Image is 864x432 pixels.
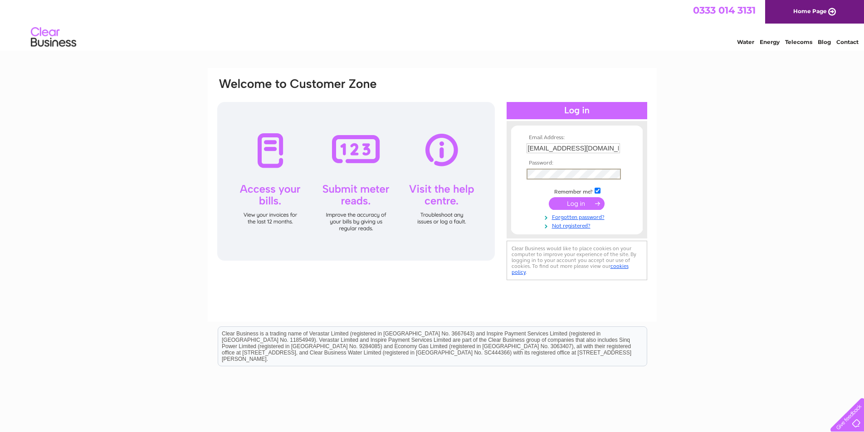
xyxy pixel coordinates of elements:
a: Energy [760,39,780,45]
a: Blog [818,39,831,45]
a: Not registered? [527,221,630,229]
a: Telecoms [785,39,812,45]
th: Email Address: [524,135,630,141]
th: Password: [524,160,630,166]
a: Water [737,39,754,45]
a: Forgotten password? [527,212,630,221]
td: Remember me? [524,186,630,195]
input: Submit [549,197,605,210]
div: Clear Business would like to place cookies on your computer to improve your experience of the sit... [507,241,647,280]
a: 0333 014 3131 [693,5,756,16]
img: logo.png [30,24,77,51]
div: Clear Business is a trading name of Verastar Limited (registered in [GEOGRAPHIC_DATA] No. 3667643... [218,5,647,44]
a: Contact [836,39,859,45]
a: cookies policy [512,263,629,275]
